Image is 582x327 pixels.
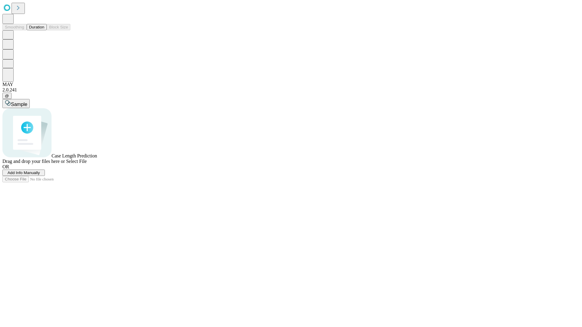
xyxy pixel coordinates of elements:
[47,24,70,30] button: Block Size
[8,170,40,175] span: Add Info Manually
[5,94,9,98] span: @
[2,24,27,30] button: Smoothing
[2,99,30,108] button: Sample
[27,24,47,30] button: Duration
[52,153,97,158] span: Case Length Prediction
[2,164,9,169] span: OR
[2,93,12,99] button: @
[2,82,580,87] div: MAY
[11,102,27,107] span: Sample
[2,159,65,164] span: Drag and drop your files here or
[2,170,45,176] button: Add Info Manually
[2,87,580,93] div: 2.0.241
[66,159,87,164] span: Select File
